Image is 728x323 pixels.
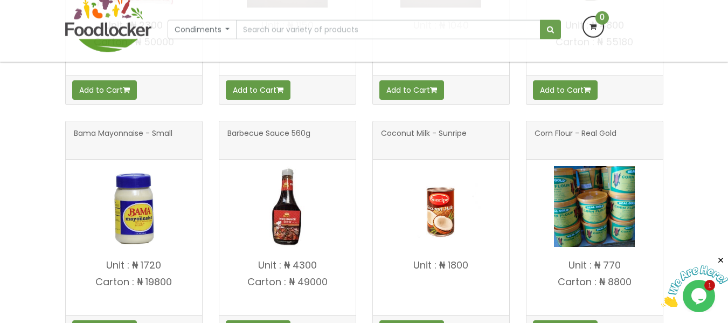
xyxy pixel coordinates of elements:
[373,260,509,271] p: Unit : ₦ 1800
[93,166,174,247] img: Bama Mayonnaise - Small
[533,80,598,100] button: Add to Cart
[381,129,467,151] span: Coconut Milk - Sunripe
[526,260,663,271] p: Unit : ₦ 770
[584,86,591,94] i: Add to cart
[219,277,356,287] p: Carton : ₦ 49000
[74,129,172,151] span: Bama Mayonnaise - Small
[219,260,356,271] p: Unit : ₦ 4300
[595,14,609,28] span: 0
[661,256,728,307] iframe: chat widget
[227,129,310,151] span: Barbecue Sauce 560g
[535,129,616,151] span: Corn Flour - Real Gold
[247,166,328,247] img: Barbecue Sauce 560g
[554,166,635,247] img: Corn Flour - Real Gold
[226,80,290,100] button: Add to Cart
[236,23,540,42] input: Search our variety of products
[276,86,283,94] i: Add to cart
[72,80,137,100] button: Add to Cart
[168,23,237,42] button: Condiments
[66,260,202,271] p: Unit : ₦ 1720
[526,277,663,287] p: Carton : ₦ 8800
[123,86,130,94] i: Add to cart
[430,86,437,94] i: Add to cart
[400,166,481,247] img: Coconut Milk - Sunripe
[66,277,202,287] p: Carton : ₦ 19800
[379,80,444,100] button: Add to Cart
